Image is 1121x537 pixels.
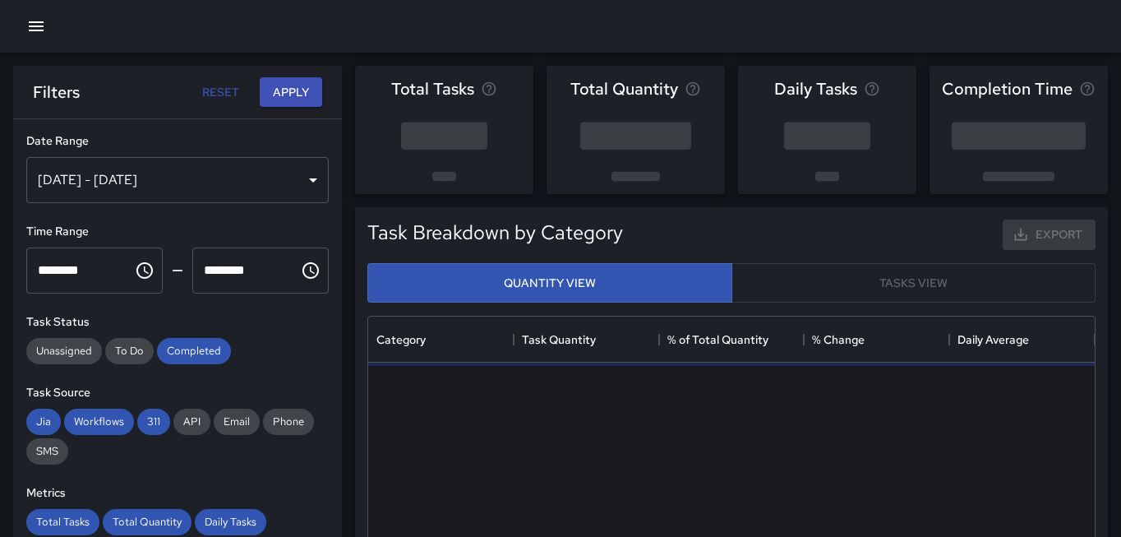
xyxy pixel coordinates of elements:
div: Phone [263,409,314,435]
button: Choose time, selected time is 12:00 AM [128,254,161,287]
div: Daily Average [949,317,1095,363]
div: Workflows [64,409,134,435]
span: Phone [263,414,314,428]
span: 311 [137,414,170,428]
span: Daily Tasks [195,515,266,529]
svg: Total task quantity in the selected period, compared to the previous period. [685,81,701,97]
div: Category [368,317,514,363]
span: Unassigned [26,344,102,358]
div: Total Tasks [26,509,99,535]
span: Total Quantity [570,76,678,102]
span: SMS [26,444,68,458]
span: Completed [157,344,231,358]
span: Jia [26,414,61,428]
h6: Metrics [26,484,329,502]
div: Task Quantity [522,317,596,363]
span: Completion Time [942,76,1073,102]
span: Daily Tasks [774,76,857,102]
span: Total Tasks [26,515,99,529]
span: Total Quantity [103,515,191,529]
span: Total Tasks [391,76,474,102]
div: Unassigned [26,338,102,364]
h6: Date Range [26,132,329,150]
span: Email [214,414,260,428]
h6: Filters [33,79,80,105]
div: Daily Average [957,317,1029,363]
div: API [173,409,210,435]
div: % Change [804,317,949,363]
div: Jia [26,409,61,435]
svg: Average time taken to complete tasks in the selected period, compared to the previous period. [1079,81,1096,97]
h5: Task Breakdown by Category [367,220,623,246]
div: Category [376,317,426,363]
div: Daily Tasks [195,509,266,535]
h6: Task Source [26,384,329,402]
h6: Task Status [26,313,329,331]
div: Total Quantity [103,509,191,535]
svg: Average number of tasks per day in the selected period, compared to the previous period. [864,81,880,97]
div: 311 [137,409,170,435]
button: Reset [194,77,247,108]
div: % Change [812,317,865,363]
span: API [173,414,210,428]
span: Workflows [64,414,134,428]
div: Task Quantity [514,317,659,363]
button: Apply [260,77,322,108]
button: Choose time, selected time is 11:59 PM [294,254,327,287]
div: Email [214,409,260,435]
h6: Time Range [26,223,329,241]
div: SMS [26,438,68,465]
svg: Total number of tasks in the selected period, compared to the previous period. [481,81,497,97]
div: To Do [105,338,154,364]
div: % of Total Quantity [659,317,805,363]
div: Completed [157,338,231,364]
div: [DATE] - [DATE] [26,157,329,203]
span: To Do [105,344,154,358]
div: % of Total Quantity [667,317,768,363]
